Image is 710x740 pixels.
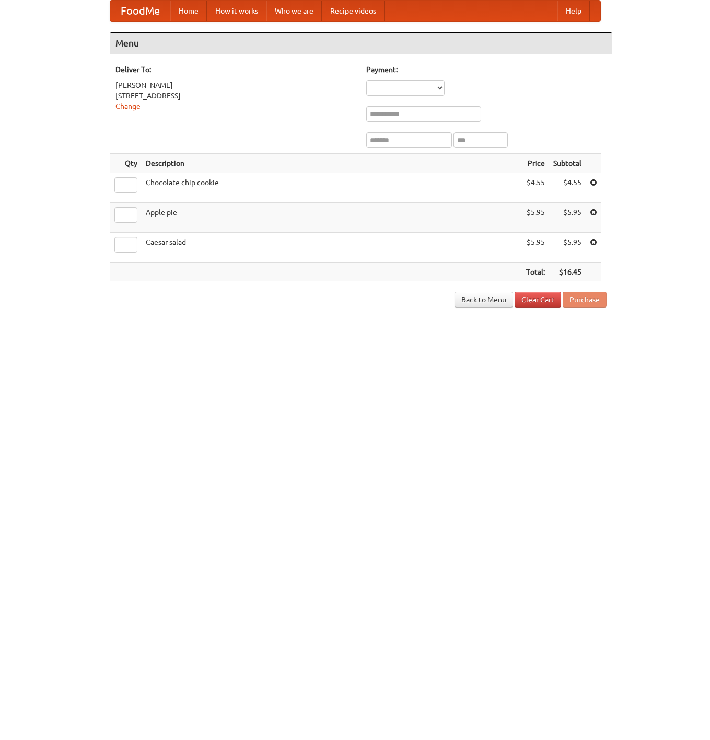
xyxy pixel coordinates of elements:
[142,173,522,203] td: Chocolate chip cookie
[142,233,522,263] td: Caesar salad
[522,154,549,173] th: Price
[115,90,356,101] div: [STREET_ADDRESS]
[322,1,385,21] a: Recipe videos
[115,80,356,90] div: [PERSON_NAME]
[170,1,207,21] a: Home
[549,263,586,282] th: $16.45
[366,64,607,75] h5: Payment:
[549,154,586,173] th: Subtotal
[142,154,522,173] th: Description
[549,173,586,203] td: $4.55
[522,263,549,282] th: Total:
[522,173,549,203] td: $4.55
[142,203,522,233] td: Apple pie
[522,233,549,263] td: $5.95
[207,1,266,21] a: How it works
[515,292,561,308] a: Clear Cart
[266,1,322,21] a: Who we are
[115,102,141,110] a: Change
[549,233,586,263] td: $5.95
[557,1,590,21] a: Help
[563,292,607,308] button: Purchase
[522,203,549,233] td: $5.95
[115,64,356,75] h5: Deliver To:
[110,1,170,21] a: FoodMe
[110,33,612,54] h4: Menu
[549,203,586,233] td: $5.95
[455,292,513,308] a: Back to Menu
[110,154,142,173] th: Qty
